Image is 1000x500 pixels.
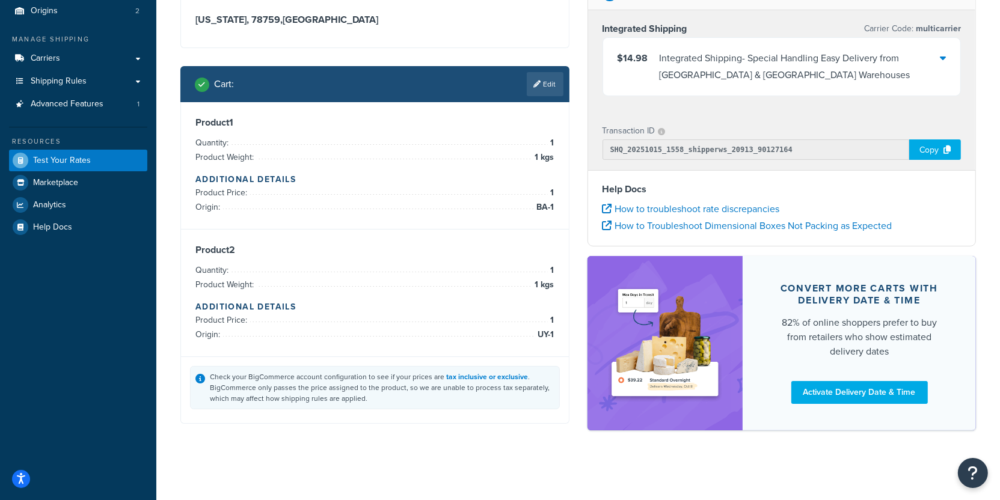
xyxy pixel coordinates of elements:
div: Integrated Shipping - Special Handling Easy Delivery from [GEOGRAPHIC_DATA] & [GEOGRAPHIC_DATA] W... [660,50,940,84]
p: Transaction ID [603,123,655,139]
a: How to Troubleshoot Dimensional Boxes Not Packing as Expected [603,219,892,233]
li: Advanced Features [9,93,147,115]
a: How to troubleshoot rate discrepancies [603,202,780,216]
a: Test Your Rates [9,150,147,171]
span: Carriers [31,53,60,64]
img: feature-image-ddt-36eae7f7280da8017bfb280eaccd9c446f90b1fe08728e4019434db127062ab4.png [606,274,725,412]
a: Shipping Rules [9,70,147,93]
h2: Cart : [214,79,234,90]
div: Copy [909,139,961,160]
span: Test Your Rates [33,156,91,166]
h3: Product 1 [195,117,554,129]
span: 1 [137,99,140,109]
h3: Product 2 [195,244,554,256]
h4: Additional Details [195,173,554,186]
h3: [US_STATE], 78759 , [GEOGRAPHIC_DATA] [195,14,554,26]
span: 1 [548,263,554,278]
span: multicarrier [913,22,961,35]
span: 2 [135,6,140,16]
a: Analytics [9,194,147,216]
div: Resources [9,136,147,147]
div: Manage Shipping [9,34,147,44]
span: Marketplace [33,178,78,188]
h4: Help Docs [603,182,962,197]
a: Activate Delivery Date & Time [791,381,928,404]
span: 1 [548,313,554,328]
div: 82% of online shoppers prefer to buy from retailers who show estimated delivery dates [771,316,947,359]
span: Product Weight: [195,278,257,291]
span: Help Docs [33,222,72,233]
span: Origin: [195,201,223,213]
span: 1 [548,186,554,200]
span: Product Weight: [195,151,257,163]
span: 1 [548,136,554,150]
span: Quantity: [195,264,232,276]
a: tax inclusive or exclusive [446,371,528,382]
span: 1 kgs [532,150,554,165]
h4: Additional Details [195,300,554,313]
a: Help Docs [9,216,147,238]
h3: Integrated Shipping [603,23,687,35]
span: Origins [31,6,58,16]
span: 1 kgs [532,278,554,292]
a: Advanced Features1 [9,93,147,115]
a: Marketplace [9,172,147,194]
a: Carriers [9,47,147,70]
span: UY-1 [535,328,554,342]
div: Convert more carts with delivery date & time [771,282,947,306]
span: BA-1 [534,200,554,215]
span: Product Price: [195,186,250,199]
a: Edit [527,72,563,96]
p: Carrier Code: [864,20,961,37]
span: $14.98 [618,51,648,65]
span: Origin: [195,328,223,341]
span: Product Price: [195,314,250,326]
button: Open Resource Center [958,458,988,488]
span: Shipping Rules [31,76,87,87]
span: Quantity: [195,136,232,149]
span: Advanced Features [31,99,103,109]
span: Analytics [33,200,66,210]
div: Check your BigCommerce account configuration to see if your prices are . BigCommerce only passes ... [210,371,554,404]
